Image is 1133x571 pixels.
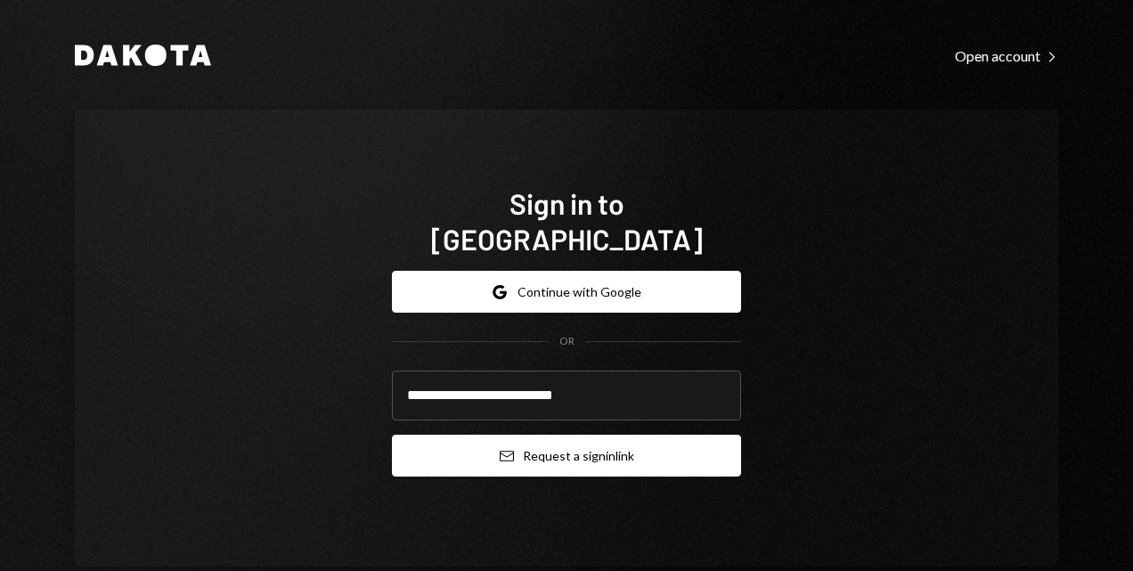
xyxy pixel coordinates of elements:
div: OR [559,334,575,349]
div: Open account [955,47,1058,65]
h1: Sign in to [GEOGRAPHIC_DATA] [392,185,741,257]
button: Continue with Google [392,271,741,313]
a: Open account [955,45,1058,65]
button: Request a signinlink [392,435,741,477]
